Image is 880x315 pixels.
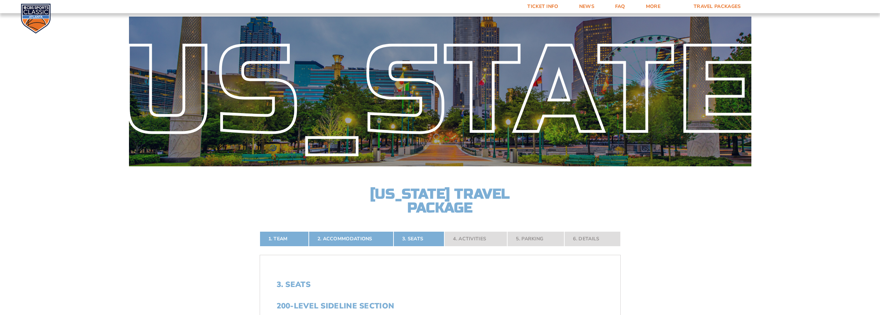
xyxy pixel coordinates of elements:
[277,302,604,311] h3: 200-Level Sideline Section
[309,231,393,247] a: 2. Accommodations
[73,42,807,141] div: [US_STATE]
[21,3,51,34] img: CBS Sports Classic
[260,231,309,247] a: 1. Team
[364,187,516,215] h2: [US_STATE] Travel Package
[277,280,604,289] h2: 3. Seats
